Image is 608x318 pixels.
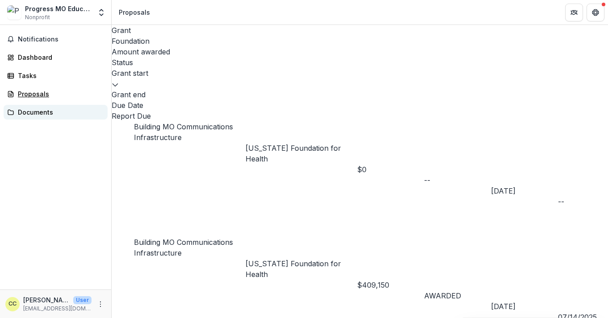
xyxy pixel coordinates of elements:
p: [US_STATE] Foundation for Health [246,258,357,280]
p: [PERSON_NAME] [23,295,70,305]
div: Dashboard [18,53,100,62]
div: Grant start [112,68,608,89]
div: Tasks [18,71,100,80]
div: Due Date [112,100,608,111]
button: Get Help [587,4,604,21]
a: Documents [4,105,108,120]
div: [DATE] [491,301,558,312]
div: Status [112,57,608,68]
button: Partners [565,4,583,21]
div: $0 [357,164,424,175]
div: Grant [112,25,608,36]
p: [EMAIL_ADDRESS][DOMAIN_NAME] [23,305,92,313]
div: Report Due [112,111,608,121]
button: Notifications [4,32,108,46]
div: Documents [18,107,100,117]
div: Amount awarded [112,46,608,57]
div: Proposals [18,89,100,99]
div: Grant end [112,89,608,100]
div: Foundation [112,36,608,46]
a: Building MO Communications Infrastructure [134,122,233,142]
div: $409,150 [357,280,424,290]
div: Grant start [112,68,608,78]
div: Proposals [119,8,150,17]
div: -- [424,175,491,186]
button: More [95,299,106,310]
a: Building MO Communications Infrastructure [134,238,233,257]
nav: breadcrumb [115,6,154,19]
a: Tasks [4,68,108,83]
div: Progress MO Education Fund [25,4,92,13]
div: [DATE] [491,186,558,196]
span: AWARDED [424,291,461,300]
img: Progress MO Education Fund [7,5,21,20]
svg: sorted descending [112,81,119,88]
a: Dashboard [4,50,108,65]
button: Open entity switcher [95,4,108,21]
span: Nonprofit [25,13,50,21]
p: [US_STATE] Foundation for Health [246,143,357,164]
span: Notifications [18,36,104,43]
div: Claire Cook-Callen [8,301,17,307]
p: User [73,296,92,304]
a: Proposals [4,87,108,101]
